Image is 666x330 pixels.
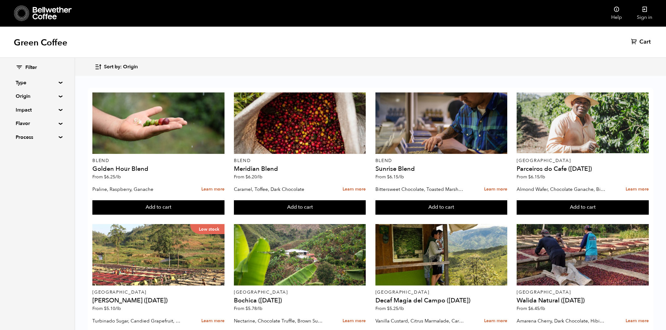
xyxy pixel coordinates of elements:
[234,200,366,215] button: Add to cart
[398,306,404,312] span: /lb
[14,37,67,48] h1: Green Coffee
[631,38,652,46] a: Cart
[16,134,59,141] summary: Process
[626,183,649,196] a: Learn more
[626,314,649,328] a: Learn more
[245,174,262,180] bdi: 6.20
[234,306,262,312] span: From
[234,290,366,295] p: [GEOGRAPHIC_DATA]
[528,174,545,180] bdi: 6.15
[375,306,404,312] span: From
[201,183,225,196] a: Learn more
[540,174,545,180] span: /lb
[375,185,465,194] p: Bittersweet Chocolate, Toasted Marshmallow, Candied Orange, Praline
[517,290,648,295] p: [GEOGRAPHIC_DATA]
[517,166,648,172] h4: Parceiros do Cafe ([DATE])
[517,316,606,326] p: Amarena Cherry, Dark Chocolate, Hibiscus
[387,306,404,312] bdi: 5.25
[245,174,248,180] span: $
[190,224,225,234] p: Low stock
[517,306,545,312] span: From
[115,306,121,312] span: /lb
[92,306,121,312] span: From
[245,306,248,312] span: $
[16,79,59,86] summary: Type
[104,174,106,180] span: $
[528,306,545,312] bdi: 6.45
[104,306,121,312] bdi: 5.10
[245,306,262,312] bdi: 5.78
[375,174,404,180] span: From
[639,38,651,46] span: Cart
[25,64,37,71] span: Filter
[115,174,121,180] span: /lb
[375,290,507,295] p: [GEOGRAPHIC_DATA]
[398,174,404,180] span: /lb
[234,159,366,163] p: Blend
[375,200,507,215] button: Add to cart
[540,306,545,312] span: /lb
[104,306,106,312] span: $
[234,185,323,194] p: Caramel, Toffee, Dark Chocolate
[92,297,224,304] h4: [PERSON_NAME] ([DATE])
[234,174,262,180] span: From
[92,316,182,326] p: Turbinado Sugar, Candied Grapefruit, Spiced Plum
[375,316,465,326] p: Vanilla Custard, Citrus Marmalade, Caramel
[343,314,366,328] a: Learn more
[234,316,323,326] p: Nectarine, Chocolate Truffle, Brown Sugar
[104,64,138,71] span: Sort by: Origin
[92,185,182,194] p: Praline, Raspberry, Ganache
[387,174,390,180] span: $
[95,60,138,74] button: Sort by: Origin
[104,174,121,180] bdi: 6.25
[484,314,507,328] a: Learn more
[517,200,648,215] button: Add to cart
[517,174,545,180] span: From
[234,166,366,172] h4: Meridian Blend
[16,92,59,100] summary: Origin
[201,314,225,328] a: Learn more
[375,166,507,172] h4: Sunrise Blend
[517,297,648,304] h4: Walida Natural ([DATE])
[528,306,531,312] span: $
[92,290,224,295] p: [GEOGRAPHIC_DATA]
[16,106,59,114] summary: Impact
[257,306,262,312] span: /lb
[343,183,366,196] a: Learn more
[517,159,648,163] p: [GEOGRAPHIC_DATA]
[92,159,224,163] p: Blend
[484,183,507,196] a: Learn more
[528,174,531,180] span: $
[517,185,606,194] p: Almond Wafer, Chocolate Ganache, Bing Cherry
[387,306,390,312] span: $
[92,200,224,215] button: Add to cart
[234,297,366,304] h4: Bochica ([DATE])
[92,224,224,285] a: Low stock
[92,166,224,172] h4: Golden Hour Blend
[387,174,404,180] bdi: 6.15
[375,159,507,163] p: Blend
[375,297,507,304] h4: Decaf Magia del Campo ([DATE])
[92,174,121,180] span: From
[257,174,262,180] span: /lb
[16,120,59,127] summary: Flavor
